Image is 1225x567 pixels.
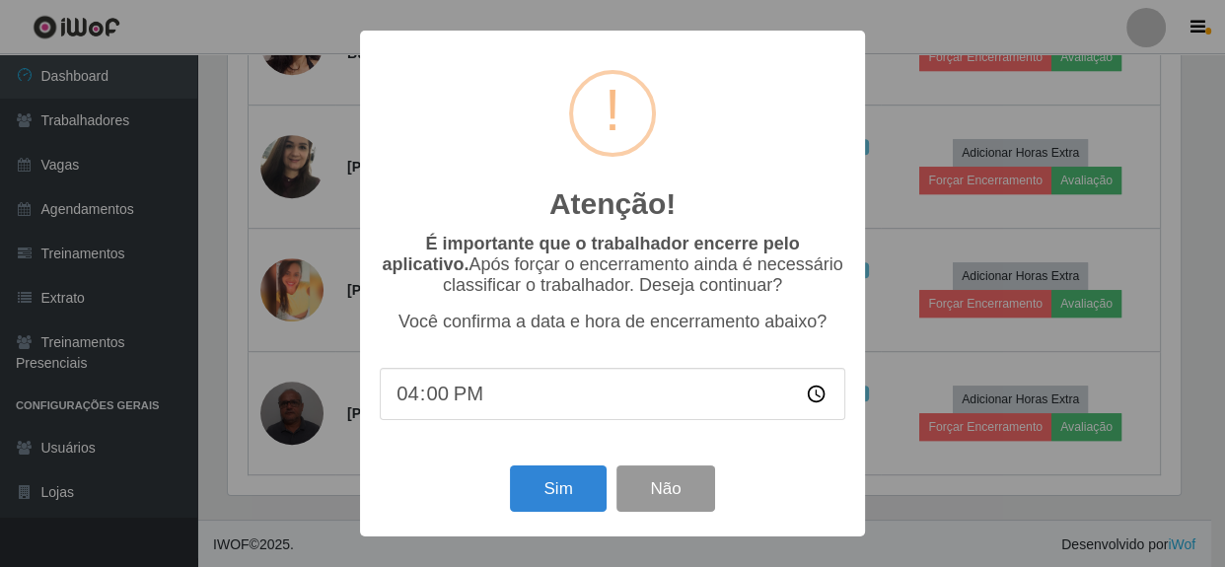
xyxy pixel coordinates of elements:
button: Sim [510,465,606,512]
p: Você confirma a data e hora de encerramento abaixo? [380,312,845,332]
h2: Atenção! [549,186,676,222]
b: É importante que o trabalhador encerre pelo aplicativo. [382,234,799,274]
p: Após forçar o encerramento ainda é necessário classificar o trabalhador. Deseja continuar? [380,234,845,296]
button: Não [616,465,714,512]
